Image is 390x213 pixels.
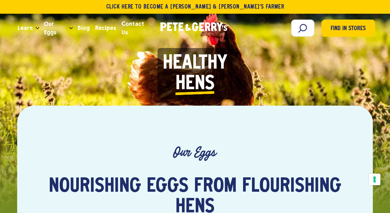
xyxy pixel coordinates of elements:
span: Our Eggs [44,20,67,37]
span: Learn [18,24,33,32]
input: Search [291,20,314,37]
button: Your consent preferences for tracking technologies [369,174,380,185]
span: flourishing [242,176,341,197]
a: Our Eggs [41,19,69,37]
span: eggs [147,176,188,197]
p: Our Eggs [47,145,343,160]
a: Recipes [92,19,119,37]
a: Blog [75,19,92,37]
span: from [194,176,237,197]
button: Open the dropdown menu for Learn [36,27,39,29]
a: Contact Us [119,19,153,37]
span: Nourishing [49,176,141,197]
button: Open the dropdown menu for Our Eggs [69,27,73,29]
span: Contact Us [122,20,151,37]
span: Blog [78,24,90,32]
a: Learn [15,19,35,37]
span: Find in Stores [331,24,366,34]
span: Healthy [163,53,227,74]
a: Find in Stores [321,20,375,37]
span: Recipes [95,24,116,32]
